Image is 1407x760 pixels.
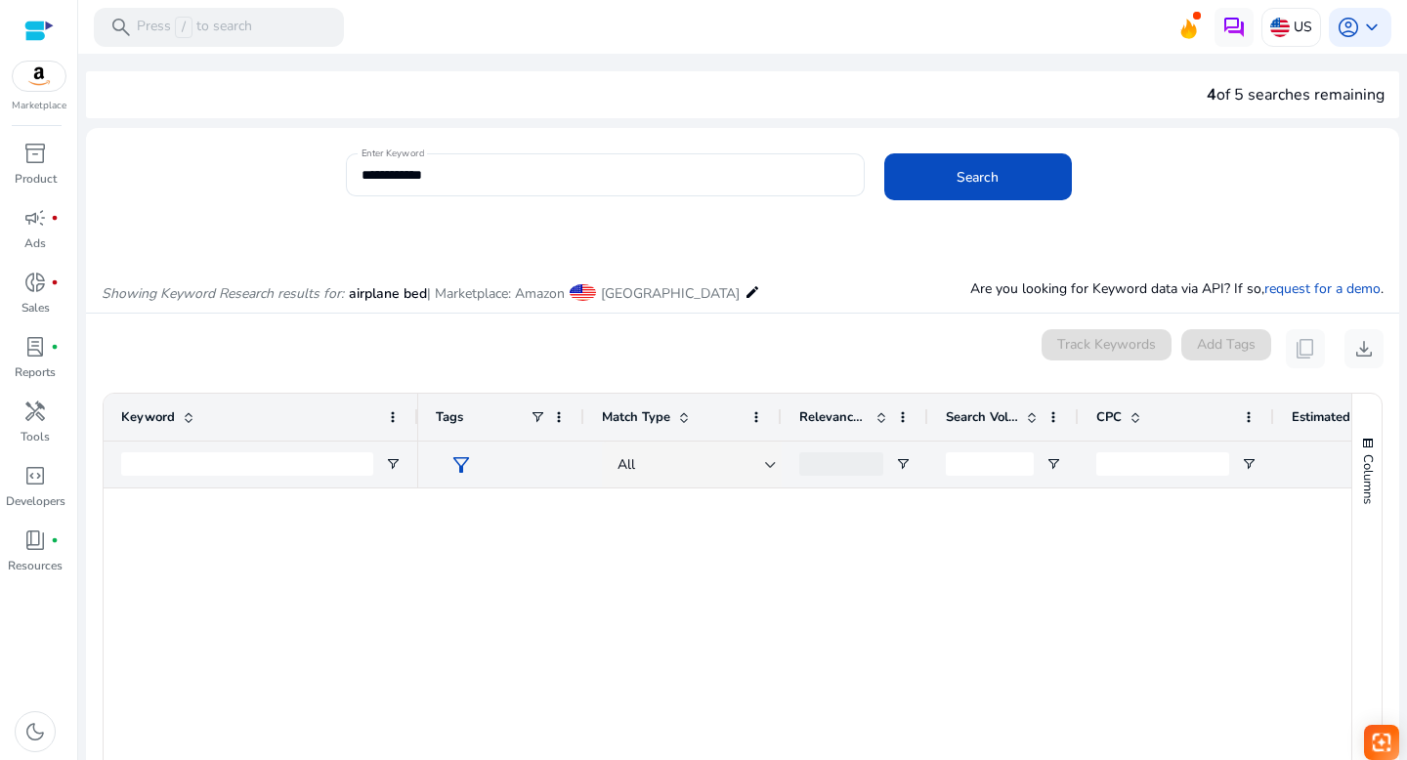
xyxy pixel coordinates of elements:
button: Open Filter Menu [895,456,911,472]
span: Search [957,167,999,188]
span: inventory_2 [23,142,47,165]
p: Ads [24,234,46,252]
span: Relevance Score [799,408,868,426]
span: fiber_manual_record [51,214,59,222]
span: | Marketplace: Amazon [427,284,565,303]
div: of 5 searches remaining [1207,83,1385,106]
p: US [1294,10,1312,44]
span: campaign [23,206,47,230]
a: request for a demo [1264,279,1381,298]
input: Keyword Filter Input [121,452,373,476]
span: airplane bed [349,284,427,303]
span: dark_mode [23,720,47,743]
span: code_blocks [23,464,47,487]
img: us.svg [1270,18,1290,37]
button: Open Filter Menu [385,456,401,472]
span: fiber_manual_record [51,536,59,544]
input: Search Volume Filter Input [946,452,1034,476]
span: book_4 [23,528,47,552]
p: Developers [6,492,65,510]
span: Search Volume [946,408,1018,426]
p: Are you looking for Keyword data via API? If so, . [970,278,1384,299]
span: All [618,455,635,474]
span: fiber_manual_record [51,278,59,286]
button: Open Filter Menu [1045,456,1061,472]
button: Search [884,153,1072,200]
span: fiber_manual_record [51,343,59,351]
span: account_circle [1337,16,1360,39]
input: CPC Filter Input [1096,452,1229,476]
i: Showing Keyword Research results for: [102,284,344,303]
span: Keyword [121,408,175,426]
span: download [1352,337,1376,360]
span: search [109,16,133,39]
span: Tags [436,408,463,426]
button: download [1344,329,1384,368]
span: filter_alt [449,453,473,477]
span: Columns [1359,454,1377,504]
p: Reports [15,363,56,381]
p: Product [15,170,57,188]
p: Resources [8,557,63,574]
p: Sales [21,299,50,317]
img: amazon.svg [13,62,65,91]
p: Tools [21,428,50,445]
span: donut_small [23,271,47,294]
mat-icon: edit [745,280,760,304]
mat-label: Enter Keyword [362,147,424,160]
span: Match Type [602,408,670,426]
span: 4 [1207,84,1216,106]
button: Open Filter Menu [1241,456,1257,472]
span: handyman [23,400,47,423]
p: Marketplace [12,99,66,113]
span: / [175,17,192,38]
span: lab_profile [23,335,47,359]
span: keyboard_arrow_down [1360,16,1384,39]
span: [GEOGRAPHIC_DATA] [601,284,740,303]
span: CPC [1096,408,1122,426]
p: Press to search [137,17,252,38]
